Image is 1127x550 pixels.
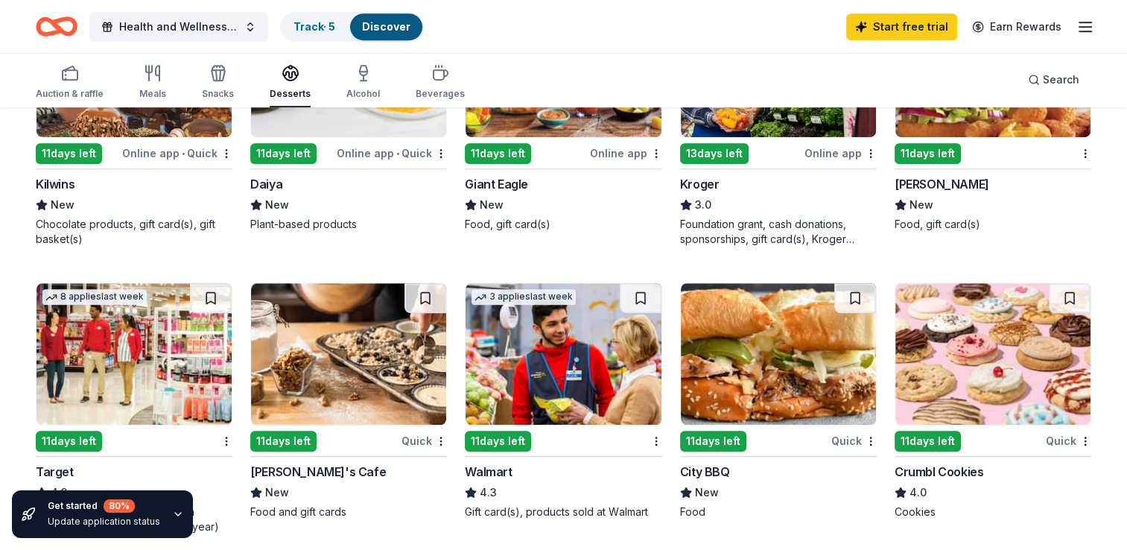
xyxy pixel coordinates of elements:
[963,13,1070,40] a: Earn Rewards
[465,143,531,164] div: 11 days left
[337,144,447,162] div: Online app Quick
[250,143,317,164] div: 11 days left
[416,58,465,107] button: Beverages
[89,12,268,42] button: Health and Wellness [DATE]
[36,58,104,107] button: Auction & raffle
[465,217,661,232] div: Food, gift card(s)
[202,88,234,100] div: Snacks
[265,196,289,214] span: New
[51,196,74,214] span: New
[895,463,983,481] div: Crumbl Cookies
[680,463,730,481] div: City BBQ
[265,484,289,502] span: New
[680,143,749,164] div: 13 days left
[1016,65,1091,95] button: Search
[804,144,877,162] div: Online app
[36,283,232,425] img: Image for Target
[680,282,877,519] a: Image for City BBQ11days leftQuickCity BBQNewFood
[250,505,447,519] div: Food and gift cards
[48,516,160,528] div: Update application status
[36,88,104,100] div: Auction & raffle
[270,88,311,100] div: Desserts
[680,431,746,452] div: 11 days left
[1046,432,1091,450] div: Quick
[895,282,1091,519] a: Image for Crumbl Cookies11days leftQuickCrumbl Cookies4.0Cookies
[251,283,446,425] img: Image for Mimi's Cafe
[466,283,661,425] img: Image for Walmart
[48,499,160,513] div: Get started
[346,88,380,100] div: Alcohol
[401,432,447,450] div: Quick
[472,289,576,305] div: 3 applies last week
[139,58,166,107] button: Meals
[122,144,232,162] div: Online app Quick
[36,431,102,452] div: 11 days left
[695,484,719,502] span: New
[250,463,386,481] div: [PERSON_NAME]'s Cafe
[104,499,135,513] div: 80 %
[1043,71,1079,89] span: Search
[831,432,877,450] div: Quick
[416,88,465,100] div: Beverages
[119,18,238,36] span: Health and Wellness [DATE]
[895,505,1091,519] div: Cookies
[480,484,497,502] span: 4.3
[680,505,877,519] div: Food
[250,217,447,232] div: Plant-based products
[895,175,989,193] div: [PERSON_NAME]
[895,431,961,452] div: 11 days left
[182,148,185,159] span: •
[36,9,77,44] a: Home
[895,143,961,164] div: 11 days left
[465,505,661,519] div: Gift card(s), products sold at Walmart
[293,20,335,33] a: Track· 5
[250,282,447,519] a: Image for Mimi's Cafe11days leftQuick[PERSON_NAME]'s CafeNewFood and gift cards
[480,196,504,214] span: New
[465,282,661,519] a: Image for Walmart3 applieslast week11days leftWalmart4.3Gift card(s), products sold at Walmart
[680,175,720,193] div: Kroger
[250,175,282,193] div: Daiya
[909,484,927,502] span: 4.0
[36,143,102,164] div: 11 days left
[681,283,876,425] img: Image for City BBQ
[846,13,957,40] a: Start free trial
[909,196,933,214] span: New
[680,217,877,247] div: Foundation grant, cash donations, sponsorships, gift card(s), Kroger products
[270,58,311,107] button: Desserts
[36,463,74,481] div: Target
[895,217,1091,232] div: Food, gift card(s)
[346,58,380,107] button: Alcohol
[250,431,317,452] div: 11 days left
[590,144,662,162] div: Online app
[465,431,531,452] div: 11 days left
[465,175,528,193] div: Giant Eagle
[280,12,424,42] button: Track· 5Discover
[396,148,399,159] span: •
[695,196,711,214] span: 3.0
[465,463,512,481] div: Walmart
[42,289,147,305] div: 8 applies last week
[202,58,234,107] button: Snacks
[36,282,232,534] a: Image for Target8 applieslast week11days leftTarget4.3Gift cards ($50-100 value, with a maximum d...
[895,283,1091,425] img: Image for Crumbl Cookies
[139,88,166,100] div: Meals
[362,20,410,33] a: Discover
[36,175,74,193] div: Kilwins
[36,217,232,247] div: Chocolate products, gift card(s), gift basket(s)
